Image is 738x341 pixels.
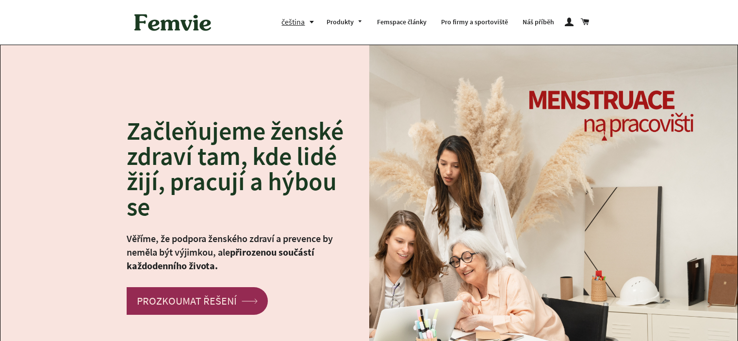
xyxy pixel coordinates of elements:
[129,7,216,37] img: Femvie
[127,232,355,273] p: Věříme, že podpora ženského zdraví a prevence by neměla být výjimkou, ale
[281,16,319,29] button: čeština
[127,118,355,219] h2: Začleňujeme ženské zdraví tam, kde lidé žijí, pracují a hýbou se
[434,10,515,35] a: Pro firmy a sportoviště
[515,10,561,35] a: Náš příběh
[319,10,370,35] a: Produkty
[127,287,268,315] a: PROZKOUMAT ŘEŠENÍ
[127,246,314,272] strong: přirozenou součástí každodenního života.
[370,10,434,35] a: Femspace články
